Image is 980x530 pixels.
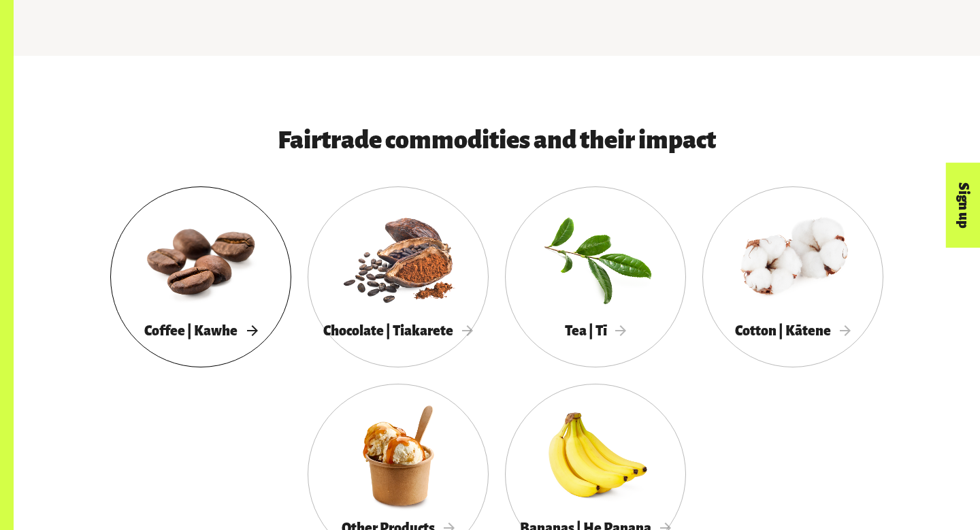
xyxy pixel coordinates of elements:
span: Chocolate | Tiakarete [323,323,473,338]
a: Coffee | Kawhe [110,186,291,367]
a: Cotton | Kātene [702,186,883,367]
a: Tea | Tī [505,186,686,367]
span: Tea | Tī [565,323,627,338]
a: Chocolate | Tiakarete [308,186,489,367]
h3: Fairtrade commodities and their impact [151,127,843,154]
span: Coffee | Kawhe [144,323,257,338]
span: Cotton | Kātene [735,323,851,338]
